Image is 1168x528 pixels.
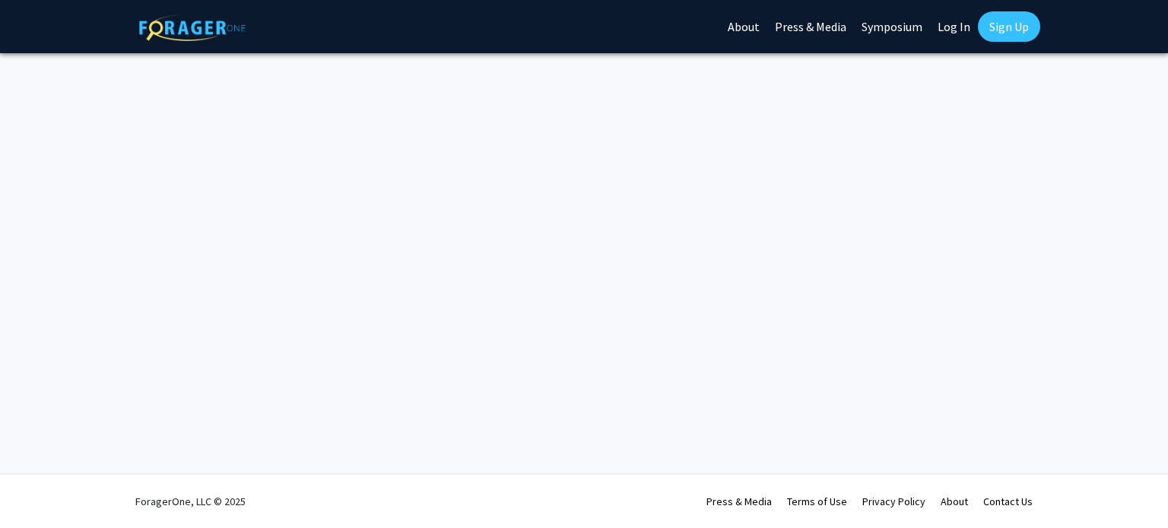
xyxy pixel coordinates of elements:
[787,495,847,508] a: Terms of Use
[941,495,968,508] a: About
[862,495,925,508] a: Privacy Policy
[706,495,772,508] a: Press & Media
[983,495,1033,508] a: Contact Us
[978,11,1040,42] a: Sign Up
[135,475,246,528] div: ForagerOne, LLC © 2025
[139,14,246,41] img: ForagerOne Logo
